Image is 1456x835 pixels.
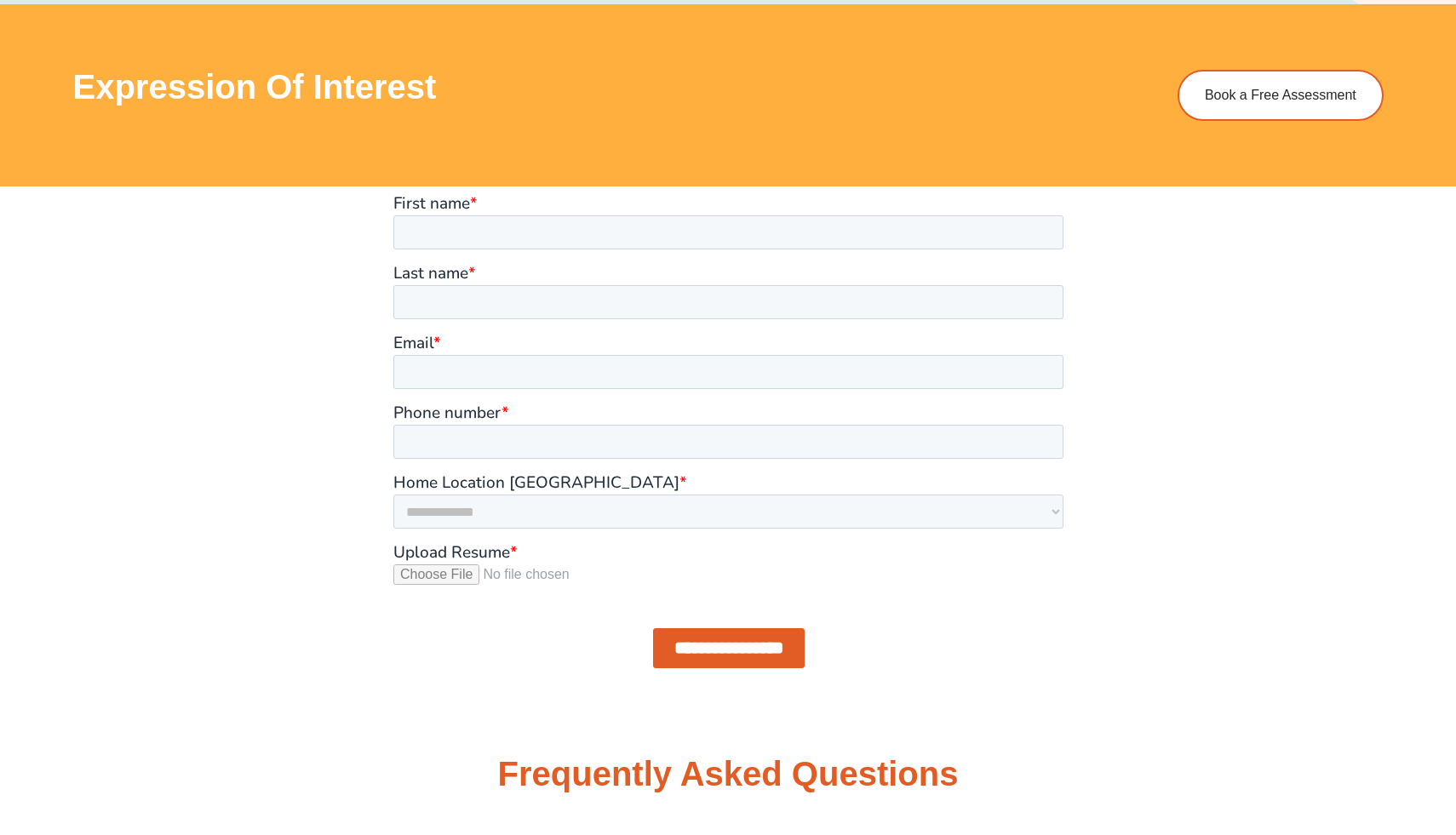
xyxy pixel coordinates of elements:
[1164,643,1456,835] iframe: Chat Widget
[1178,70,1384,121] a: Book a Free Assessment
[393,195,1063,683] iframe: Form 0
[1205,89,1356,102] span: Book a Free Assessment
[498,757,959,791] h3: Frequently Asked Questions
[73,70,1108,104] h3: Expression of Interest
